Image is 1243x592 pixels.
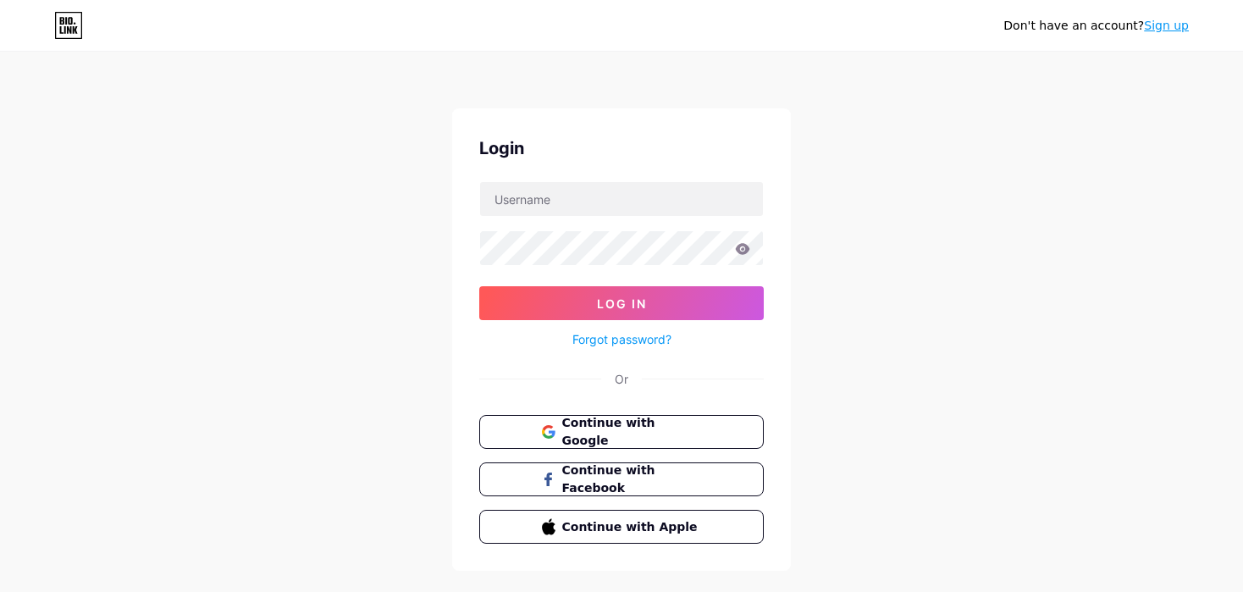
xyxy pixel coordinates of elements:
button: Continue with Google [479,415,764,449]
button: Continue with Facebook [479,462,764,496]
a: Sign up [1144,19,1189,32]
button: Log In [479,286,764,320]
div: Login [479,136,764,161]
span: Log In [597,296,647,311]
div: Or [615,370,628,388]
input: Username [480,182,763,216]
button: Continue with Apple [479,510,764,544]
span: Continue with Google [562,414,702,450]
span: Continue with Apple [562,518,702,536]
div: Don't have an account? [1003,17,1189,35]
span: Continue with Facebook [562,462,702,497]
a: Forgot password? [572,330,671,348]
